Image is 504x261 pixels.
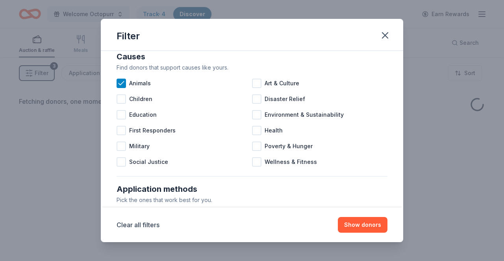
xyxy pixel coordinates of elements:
div: Pick the ones that work best for you. [117,195,387,205]
span: Health [265,126,283,135]
span: Art & Culture [265,79,299,88]
span: Children [129,94,152,104]
span: Wellness & Fitness [265,157,317,167]
span: Education [129,110,157,119]
span: Animals [129,79,151,88]
span: Social Justice [129,157,168,167]
button: Show donors [338,217,387,233]
span: First Responders [129,126,176,135]
div: Filter [117,30,140,42]
button: Clear all filters [117,220,159,230]
span: Military [129,142,150,151]
div: Causes [117,50,387,63]
div: Application methods [117,183,387,195]
span: Environment & Sustainability [265,110,344,119]
span: Poverty & Hunger [265,142,313,151]
span: Disaster Relief [265,94,305,104]
div: Find donors that support causes like yours. [117,63,387,72]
